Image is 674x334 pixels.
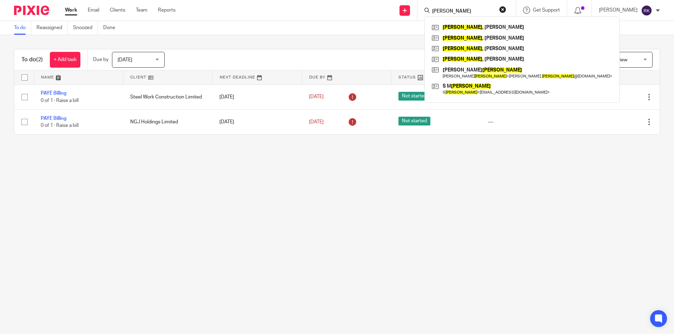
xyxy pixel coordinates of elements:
[158,7,176,14] a: Reports
[21,56,43,63] h1: To do
[41,91,66,96] a: PAYE Billing
[123,109,213,134] td: NGJ Holdings Limited
[309,120,324,124] span: [DATE]
[212,109,302,134] td: [DATE]
[488,118,563,125] div: ---
[431,8,495,15] input: Search
[103,21,120,35] a: Done
[14,6,49,15] img: Pixie
[14,21,31,35] a: To do
[41,116,66,121] a: PAYE Billing
[398,117,430,125] span: Not started
[93,56,108,63] p: Due by
[398,92,430,101] span: Not started
[110,7,125,14] a: Clients
[641,5,652,16] img: svg%3E
[123,84,213,109] td: Steel Work Construction Limited
[212,84,302,109] td: [DATE]
[73,21,98,35] a: Snoozed
[41,123,79,128] span: 0 of 1 · Raise a bill
[599,7,637,14] p: [PERSON_NAME]
[41,98,79,103] span: 0 of 1 · Raise a bill
[499,6,506,13] button: Clear
[50,52,80,68] a: + Add task
[37,21,68,35] a: Reassigned
[65,7,77,14] a: Work
[309,95,324,100] span: [DATE]
[88,7,99,14] a: Email
[136,7,147,14] a: Team
[118,57,132,62] span: [DATE]
[36,57,43,62] span: (2)
[533,8,560,13] span: Get Support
